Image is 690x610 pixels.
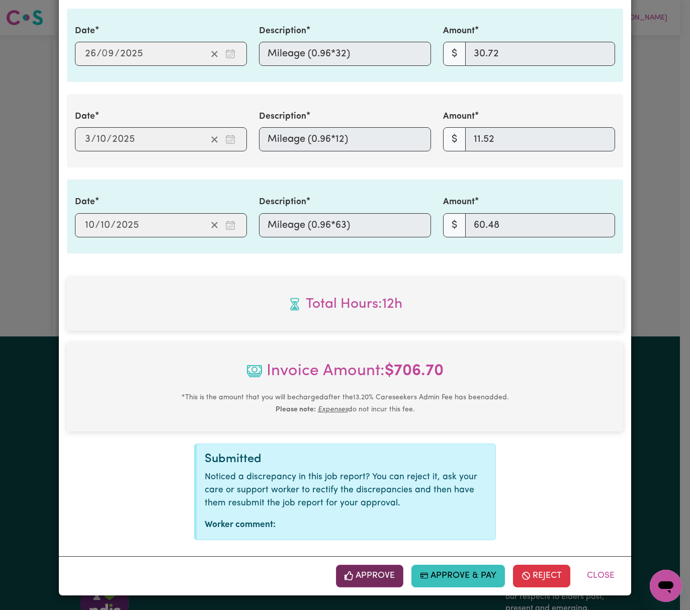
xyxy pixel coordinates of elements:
[259,213,431,237] input: Mileage (0.96*63)
[578,565,623,587] button: Close
[116,218,139,233] input: ----
[205,453,262,465] span: Submitted
[115,48,120,59] span: /
[259,42,431,66] input: Mileage (0.96*32)
[207,46,222,61] button: Clear date
[182,394,509,413] small: This is the amount that you will be charged after the 13.20 % Careseekers Admin Fee has been adde...
[276,406,316,413] b: Please note:
[222,132,238,147] button: Enter the date of expense
[102,46,115,61] input: --
[513,565,570,587] button: Reject
[259,110,306,123] label: Description
[336,565,403,587] button: Approve
[222,46,238,61] button: Enter the date of expense
[259,127,431,151] input: Mileage (0.96*12)
[120,46,143,61] input: ----
[96,132,107,147] input: --
[443,110,475,123] label: Amount
[207,132,222,147] button: Clear date
[75,110,95,123] label: Date
[205,471,487,510] p: Noticed a discrepancy in this job report? You can reject it, ask your care or support worker to r...
[107,134,112,145] span: /
[318,406,348,413] u: Expenses
[205,520,276,529] strong: Worker comment:
[102,49,108,59] span: 0
[91,134,96,145] span: /
[84,218,95,233] input: --
[443,196,475,209] label: Amount
[443,25,475,38] label: Amount
[84,46,97,61] input: --
[385,363,444,379] b: $ 706.70
[259,196,306,209] label: Description
[75,294,615,315] span: Total hours worked: 12 hours
[112,132,135,147] input: ----
[411,565,505,587] button: Approve & Pay
[443,42,466,66] span: $
[84,132,91,147] input: --
[100,218,111,233] input: --
[97,48,102,59] span: /
[75,196,95,209] label: Date
[443,213,466,237] span: $
[650,570,682,602] iframe: Button to launch messaging window
[207,218,222,233] button: Clear date
[222,218,238,233] button: Enter the date of expense
[95,220,100,231] span: /
[259,25,306,38] label: Description
[75,359,615,391] span: Invoice Amount:
[443,127,466,151] span: $
[75,25,95,38] label: Date
[111,220,116,231] span: /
